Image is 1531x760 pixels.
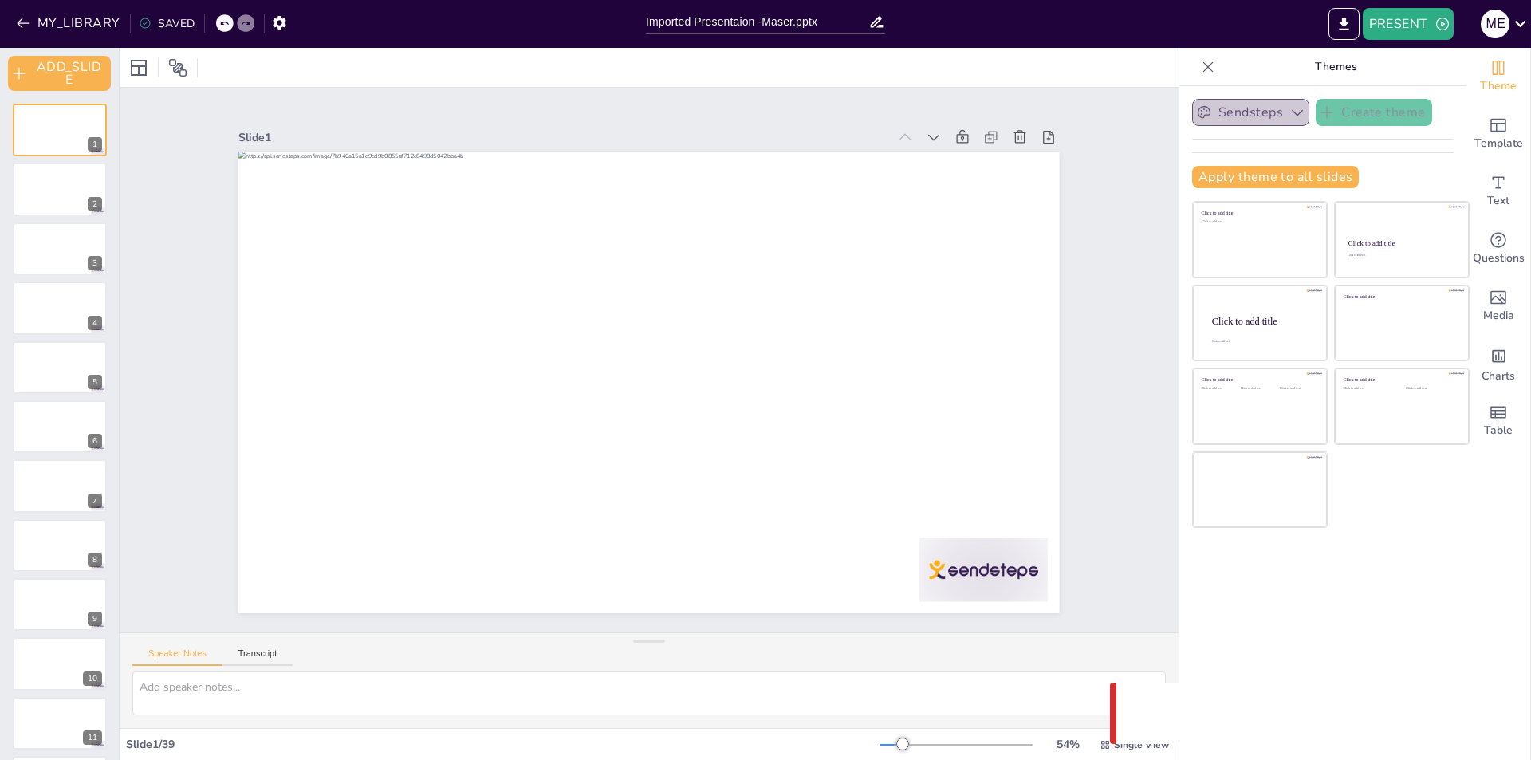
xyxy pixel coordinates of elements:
div: 10 [83,671,102,686]
div: Click to add text [1202,220,1316,224]
div: Add images, graphics, shapes or video [1466,278,1530,335]
div: Click to add title [1344,377,1458,383]
button: ADD_SLIDE [8,56,111,91]
button: EXPORT_TO_POWERPOINT [1328,8,1360,40]
input: INSERT_TITLE [646,10,868,33]
span: Text [1487,192,1509,210]
div: 7 [13,459,107,512]
div: 3 [88,256,102,270]
div: 10 [13,637,107,690]
button: MY_LIBRARY [12,10,127,36]
div: 1 [88,137,102,152]
div: Add a table [1466,392,1530,450]
div: 6 [88,434,102,448]
span: Charts [1482,368,1515,385]
div: Add charts and graphs [1466,335,1530,392]
button: M E [1481,8,1509,40]
div: 3 [13,222,107,275]
div: Slide 1 [293,49,931,199]
div: Add text boxes [1466,163,1530,220]
div: 4 [13,282,107,334]
p: Something went wrong with the request. (CORS) [1161,704,1467,723]
div: Change the overall theme [1466,48,1530,105]
span: Template [1474,135,1523,152]
span: Table [1484,422,1513,439]
div: Click to add title [1212,315,1314,326]
button: Apply theme to all slides [1192,166,1359,188]
button: Create theme [1316,99,1432,126]
div: SAVED [139,16,195,31]
div: 54 % [1049,737,1087,752]
span: Questions [1473,250,1525,267]
button: Transcript [222,648,293,666]
div: 2 [13,163,107,215]
div: 9 [88,612,102,626]
div: 9 [13,578,107,631]
div: Add ready made slides [1466,105,1530,163]
div: 8 [13,519,107,572]
div: 1 [13,104,107,156]
div: Click to add body [1212,340,1313,343]
span: Theme [1480,77,1517,95]
div: 7 [88,494,102,508]
div: M E [1481,10,1509,38]
p: Themes [1221,48,1450,86]
div: Click to add text [1241,387,1277,391]
div: 5 [88,375,102,389]
div: Click to add text [1202,387,1238,391]
div: Click to add title [1344,293,1458,299]
div: 4 [88,316,102,330]
div: Click to add text [1348,254,1454,258]
div: Click to add title [1202,377,1316,383]
span: Position [168,58,187,77]
div: Click to add text [1344,387,1394,391]
div: Click to add text [1406,387,1456,391]
div: Layout [126,55,152,81]
div: Click to add title [1348,239,1454,247]
div: Click to add text [1280,387,1316,391]
div: 5 [13,341,107,394]
div: 8 [88,553,102,567]
button: Speaker Notes [132,648,222,666]
div: 11 [13,697,107,750]
div: 11 [83,730,102,745]
div: 6 [13,400,107,453]
button: Sendsteps [1192,99,1309,126]
span: Media [1483,307,1514,325]
div: 2 [88,197,102,211]
div: Slide 1 / 39 [126,737,880,752]
div: Click to add title [1202,211,1316,216]
div: Get real-time input from your audience [1466,220,1530,278]
button: PRESENT [1363,8,1454,40]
